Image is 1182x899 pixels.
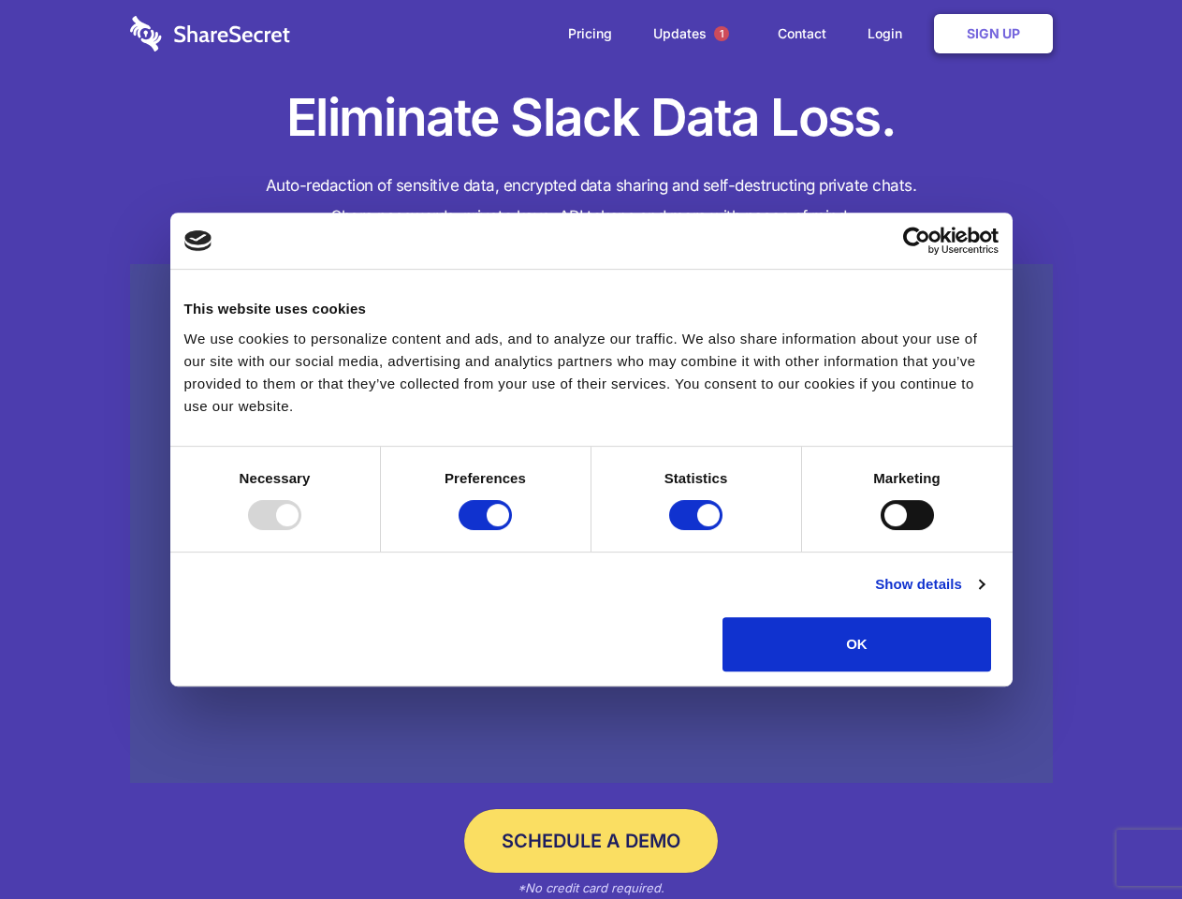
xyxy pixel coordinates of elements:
a: Usercentrics Cookiebot - opens in a new window [835,227,999,255]
img: logo-wordmark-white-trans-d4663122ce5f474addd5e946df7df03e33cb6a1c49d2221995e7729f52c070b2.svg [130,16,290,52]
a: Pricing [549,5,631,63]
h4: Auto-redaction of sensitive data, encrypted data sharing and self-destructing private chats. Shar... [130,170,1053,232]
a: Contact [759,5,845,63]
button: OK [722,617,991,671]
a: Login [849,5,930,63]
strong: Preferences [445,470,526,486]
a: Sign Up [934,14,1053,53]
strong: Marketing [873,470,941,486]
img: logo [184,230,212,251]
em: *No credit card required. [518,880,664,895]
a: Schedule a Demo [464,809,718,873]
strong: Necessary [240,470,311,486]
div: This website uses cookies [184,298,999,320]
a: Show details [875,573,984,596]
strong: Statistics [664,470,728,486]
div: We use cookies to personalize content and ads, and to analyze our traffic. We also share informat... [184,328,999,418]
a: Wistia video thumbnail [130,264,1053,784]
h1: Eliminate Slack Data Loss. [130,84,1053,152]
span: 1 [714,26,729,41]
